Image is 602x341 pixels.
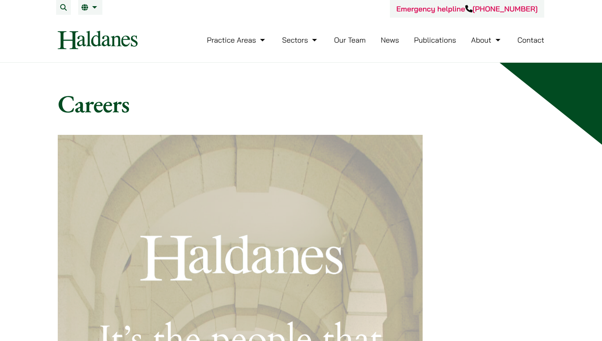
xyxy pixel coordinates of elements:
[471,35,502,45] a: About
[58,31,138,49] img: Logo of Haldanes
[207,35,267,45] a: Practice Areas
[282,35,319,45] a: Sectors
[517,35,544,45] a: Contact
[381,35,399,45] a: News
[58,89,544,118] h1: Careers
[414,35,456,45] a: Publications
[81,4,99,11] a: EN
[334,35,366,45] a: Our Team
[396,4,538,14] a: Emergency helpline[PHONE_NUMBER]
